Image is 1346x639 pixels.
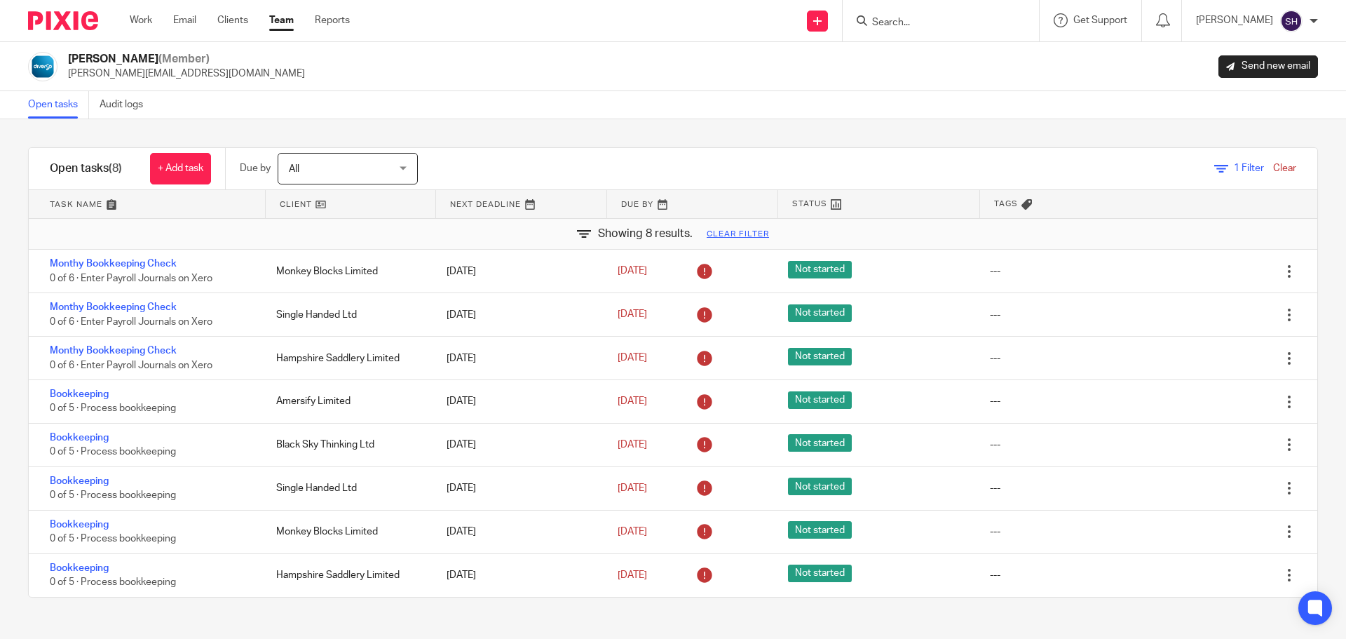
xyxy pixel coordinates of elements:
[990,264,1000,278] div: ---
[269,13,294,27] a: Team
[50,404,176,414] span: 0 of 5 · Process bookkeeping
[990,438,1000,452] div: ---
[130,13,152,27] a: Work
[994,198,1018,210] span: Tags
[792,198,827,210] span: Status
[990,481,1000,495] div: ---
[50,317,212,327] span: 0 of 6 · Enter Payroll Journals on Xero
[618,396,647,406] span: [DATE]
[618,483,647,493] span: [DATE]
[50,448,176,457] span: 0 of 5 · Process bookkeeping
[158,53,210,65] span: (Member)
[707,229,769,240] a: Clear filter
[1073,15,1127,25] span: Get Support
[262,561,433,589] div: Hampshire Saddlery Limited
[1273,163,1296,173] a: Clear
[262,474,433,502] div: Single Handed Ltd
[618,440,647,450] span: [DATE]
[1234,163,1239,173] span: 1
[262,431,433,459] div: Black Sky Thinking Ltd
[28,11,98,30] img: Pixie
[262,518,433,546] div: Monkey Blocks Limited
[990,308,1000,322] div: ---
[109,163,122,174] span: (8)
[618,570,647,580] span: [DATE]
[433,387,603,415] div: [DATE]
[50,563,109,573] a: Bookkeeping
[788,565,852,582] span: Not started
[788,304,852,322] span: Not started
[262,257,433,285] div: Monkey Blocks Limited
[50,274,212,283] span: 0 of 6 · Enter Payroll Journals on Xero
[50,346,177,356] a: Monthy Bookkeeping Check
[262,387,433,415] div: Amersify Limited
[433,561,603,589] div: [DATE]
[50,490,176,500] span: 0 of 5 · Process bookkeeping
[788,434,852,452] span: Not started
[1196,13,1273,27] p: [PERSON_NAME]
[433,431,603,459] div: [DATE]
[50,577,176,587] span: 0 of 5 · Process bookkeeping
[433,344,603,372] div: [DATE]
[788,348,852,365] span: Not started
[50,476,109,486] a: Bookkeeping
[433,257,603,285] div: [DATE]
[150,153,211,184] a: + Add task
[618,353,647,363] span: [DATE]
[68,52,305,67] h2: [PERSON_NAME]
[50,520,109,530] a: Bookkeeping
[50,433,109,443] a: Bookkeeping
[100,91,154,119] a: Audit logs
[788,391,852,409] span: Not started
[990,568,1000,582] div: ---
[433,474,603,502] div: [DATE]
[28,52,57,81] img: Diverso%20logo.png
[618,310,647,320] span: [DATE]
[433,518,603,546] div: [DATE]
[1218,55,1318,78] a: Send new email
[788,478,852,495] span: Not started
[289,164,299,174] span: All
[990,351,1000,365] div: ---
[68,67,305,81] p: [PERSON_NAME][EMAIL_ADDRESS][DOMAIN_NAME]
[50,302,177,312] a: Monthy Bookkeeping Check
[871,17,997,29] input: Search
[50,361,212,370] span: 0 of 6 · Enter Payroll Journals on Xero
[50,534,176,544] span: 0 of 5 · Process bookkeeping
[50,389,109,399] a: Bookkeeping
[1234,163,1264,173] span: Filter
[618,527,647,537] span: [DATE]
[618,267,647,276] span: [DATE]
[50,161,122,176] h1: Open tasks
[1280,10,1303,32] img: svg%3E
[788,261,852,278] span: Not started
[262,344,433,372] div: Hampshire Saddlery Limited
[28,91,89,119] a: Open tasks
[433,301,603,329] div: [DATE]
[217,13,248,27] a: Clients
[990,394,1000,408] div: ---
[173,13,196,27] a: Email
[315,13,350,27] a: Reports
[788,521,852,539] span: Not started
[262,301,433,329] div: Single Handed Ltd
[50,259,177,269] a: Monthy Bookkeeping Check
[990,525,1000,539] div: ---
[240,161,271,175] p: Due by
[598,226,693,242] span: Showing 8 results.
